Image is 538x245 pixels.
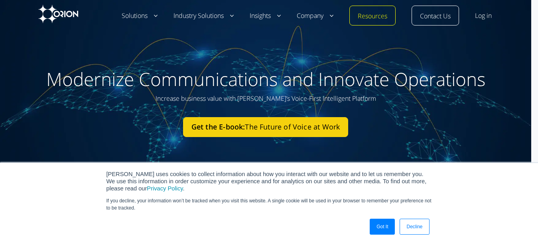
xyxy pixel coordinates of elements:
[297,11,333,21] a: Company
[250,11,281,21] a: Insights
[370,219,395,235] a: Got It
[106,171,427,192] span: [PERSON_NAME] uses cookies to collect information about how you interact with our website and to ...
[358,12,387,21] a: Resources
[475,11,492,21] a: Log in
[173,11,234,21] a: Industry Solutions
[122,11,158,21] a: Solutions
[147,185,183,192] a: Privacy Policy
[106,197,432,212] p: If you decline, your information won’t be tracked when you visit this website. A single cookie wi...
[38,5,78,23] img: Orion
[420,12,451,21] a: Contact Us
[183,117,349,137] a: Get the E-book:The Future of Voice at Work
[18,94,513,103] div: Increase business value with [PERSON_NAME]’s Voice-First Intelligent Platform
[191,122,245,131] strong: Get the E-book:
[18,66,513,92] h1: Modernize Communications and Innovate Operations
[498,207,538,245] iframe: Chat Widget
[400,219,429,235] a: Decline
